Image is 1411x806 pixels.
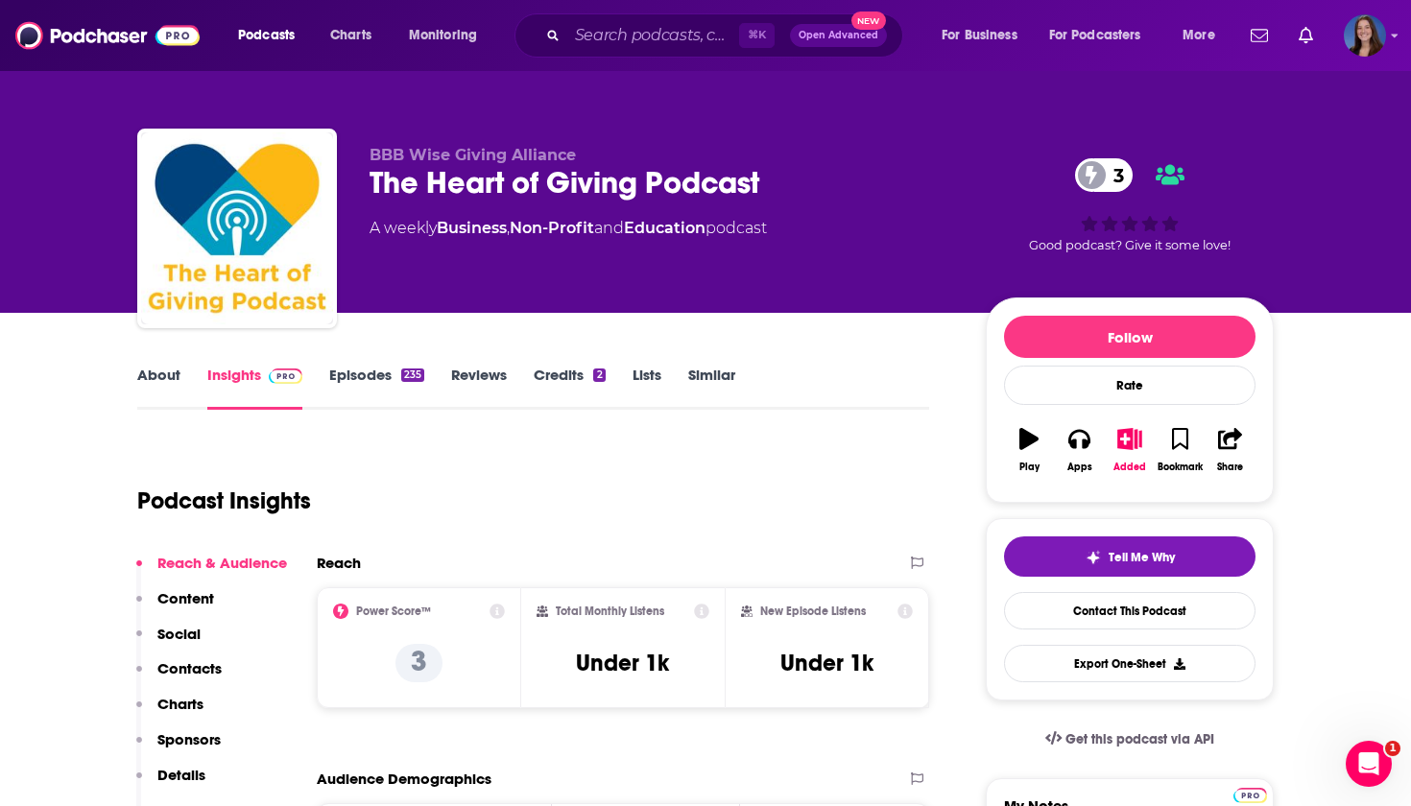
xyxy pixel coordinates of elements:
[1344,14,1386,57] img: User Profile
[157,695,203,713] p: Charts
[1004,366,1256,405] div: Rate
[317,770,491,788] h2: Audience Demographics
[207,366,302,410] a: InsightsPodchaser Pro
[760,604,866,618] h2: New Episode Listens
[534,366,605,410] a: Credits2
[1049,22,1141,49] span: For Podcasters
[317,554,361,572] h2: Reach
[157,730,221,748] p: Sponsors
[688,366,735,410] a: Similar
[318,20,383,51] a: Charts
[1206,415,1256,485] button: Share
[395,20,502,51] button: open menu
[409,22,477,49] span: Monitoring
[1385,741,1400,756] span: 1
[1075,158,1134,192] a: 3
[1037,20,1169,51] button: open menu
[790,24,887,47] button: Open AdvancedNew
[507,219,510,237] span: ,
[1004,592,1256,629] a: Contact This Podcast
[533,13,921,58] div: Search podcasts, credits, & more...
[1243,19,1276,52] a: Show notifications dropdown
[1346,741,1392,787] iframe: Intercom live chat
[1067,462,1092,473] div: Apps
[1233,785,1267,803] a: Pro website
[451,366,507,410] a: Reviews
[157,554,287,572] p: Reach & Audience
[1113,462,1146,473] div: Added
[510,219,594,237] a: Non-Profit
[15,17,200,54] img: Podchaser - Follow, Share and Rate Podcasts
[1183,22,1215,49] span: More
[136,695,203,730] button: Charts
[136,730,221,766] button: Sponsors
[136,659,222,695] button: Contacts
[157,659,222,677] p: Contacts
[1344,14,1386,57] span: Logged in as emmadonovan
[851,12,886,30] span: New
[1155,415,1205,485] button: Bookmark
[1086,550,1101,565] img: tell me why sparkle
[136,766,205,801] button: Details
[137,486,311,515] h1: Podcast Insights
[157,589,214,607] p: Content
[1169,20,1239,51] button: open menu
[136,589,214,625] button: Content
[1344,14,1386,57] button: Show profile menu
[157,766,205,784] p: Details
[1054,415,1104,485] button: Apps
[633,366,661,410] a: Lists
[1065,731,1214,747] span: Get this podcast via API
[401,368,424,382] div: 235
[1019,462,1040,473] div: Play
[1094,158,1134,192] span: 3
[567,20,739,51] input: Search podcasts, credits, & more...
[1105,415,1155,485] button: Added
[370,217,767,240] div: A weekly podcast
[576,649,669,677] h3: Under 1k
[157,625,201,643] p: Social
[269,368,302,384] img: Podchaser Pro
[1004,316,1256,358] button: Follow
[1291,19,1321,52] a: Show notifications dropdown
[1217,462,1243,473] div: Share
[356,604,431,618] h2: Power Score™
[1004,536,1256,577] button: tell me why sparkleTell Me Why
[739,23,775,48] span: ⌘ K
[136,554,287,589] button: Reach & Audience
[136,625,201,660] button: Social
[799,31,878,40] span: Open Advanced
[437,219,507,237] a: Business
[330,22,371,49] span: Charts
[624,219,705,237] a: Education
[1004,415,1054,485] button: Play
[1158,462,1203,473] div: Bookmark
[593,368,605,382] div: 2
[370,146,576,164] span: BBB Wise Giving Alliance
[1029,238,1231,252] span: Good podcast? Give it some love!
[395,644,442,682] p: 3
[137,366,180,410] a: About
[594,219,624,237] span: and
[141,132,333,324] img: The Heart of Giving Podcast
[329,366,424,410] a: Episodes235
[1030,716,1230,763] a: Get this podcast via API
[928,20,1041,51] button: open menu
[942,22,1017,49] span: For Business
[1109,550,1175,565] span: Tell Me Why
[238,22,295,49] span: Podcasts
[780,649,873,677] h3: Under 1k
[225,20,320,51] button: open menu
[986,146,1274,265] div: 3Good podcast? Give it some love!
[556,604,664,618] h2: Total Monthly Listens
[1004,645,1256,682] button: Export One-Sheet
[1233,788,1267,803] img: Podchaser Pro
